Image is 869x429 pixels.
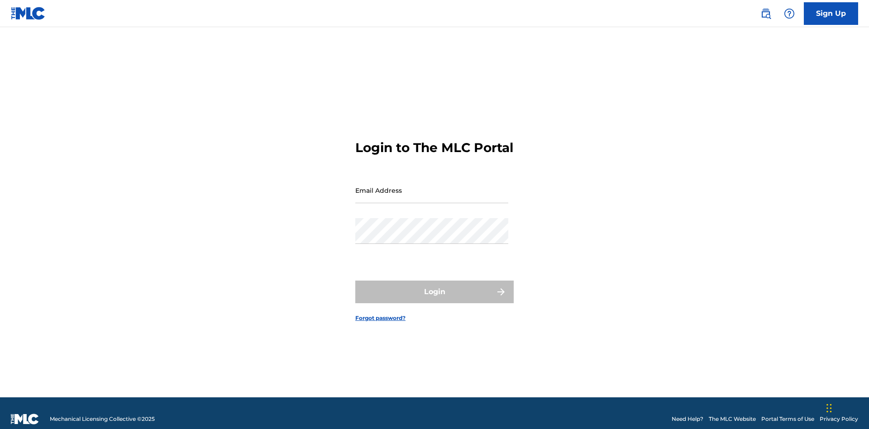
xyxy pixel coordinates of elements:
img: search [760,8,771,19]
a: The MLC Website [709,415,756,423]
iframe: Chat Widget [824,386,869,429]
img: MLC Logo [11,7,46,20]
a: Privacy Policy [820,415,858,423]
a: Portal Terms of Use [761,415,814,423]
div: Drag [826,395,832,422]
a: Forgot password? [355,314,406,322]
span: Mechanical Licensing Collective © 2025 [50,415,155,423]
img: logo [11,414,39,424]
h3: Login to The MLC Portal [355,140,513,156]
a: Sign Up [804,2,858,25]
div: Help [780,5,798,23]
a: Public Search [757,5,775,23]
a: Need Help? [672,415,703,423]
img: help [784,8,795,19]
